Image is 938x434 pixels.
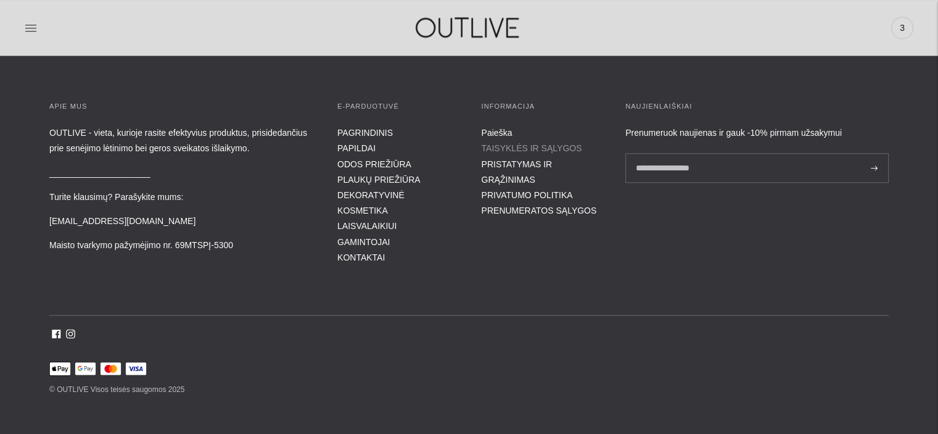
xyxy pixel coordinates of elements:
h3: INFORMACIJA [482,101,601,113]
h3: Naujienlaiškiai [625,101,889,113]
a: LAISVALAIKIUI [337,221,397,231]
a: PRENUMERATOS SĄLYGOS [482,206,597,215]
p: Turite klausimų? Parašykite mums: [49,190,313,205]
p: OUTLIVE - vieta, kurioje rasite efektyvius produktus, prisidedančius prie senėjimo lėtinimo bei g... [49,125,313,156]
a: KONTAKTAI [337,252,385,262]
a: PLAUKŲ PRIEŽIŪRA [337,175,421,185]
div: Prenumeruok naujienas ir gauk -10% pirmam užsakymui [625,125,889,141]
p: Maisto tvarkymo pažymėjimo nr. 69MTSPĮ-5300 [49,238,313,253]
a: GAMINTOJAI [337,237,390,247]
p: © OUTLIVE Visos teisės saugomos 2025 [49,383,889,398]
h3: APIE MUS [49,101,313,113]
p: [EMAIL_ADDRESS][DOMAIN_NAME] [49,214,313,229]
a: PRISTATYMAS IR GRĄŽINIMAS [482,159,553,185]
a: 3 [891,14,913,41]
a: ODOS PRIEŽIŪRA [337,159,411,169]
h3: E-parduotuvė [337,101,457,113]
span: 3 [894,19,911,36]
a: Paieška [482,128,512,138]
a: DEKORATYVINĖ KOSMETIKA [337,190,405,215]
a: PRIVATUMO POLITIKA [482,190,573,200]
a: PAPILDAI [337,143,376,153]
a: PAGRINDINIS [337,128,393,138]
p: _____________________ [49,165,313,181]
a: TAISYKLĖS IR SĄLYGOS [482,143,582,153]
img: OUTLIVE [392,6,546,49]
